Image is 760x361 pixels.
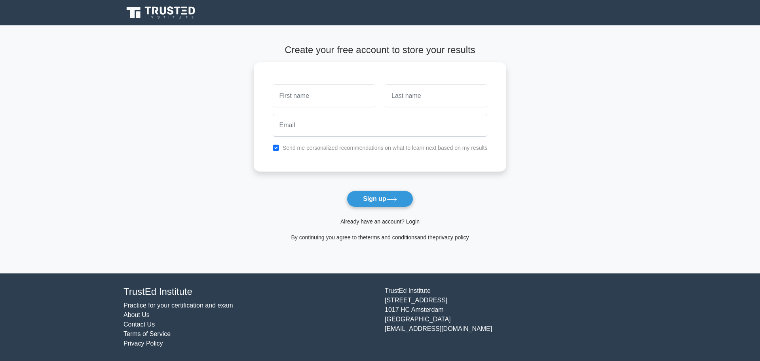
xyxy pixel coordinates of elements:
[340,218,420,225] a: Already have an account? Login
[347,191,413,207] button: Sign up
[380,286,641,348] div: TrustEd Institute [STREET_ADDRESS] 1017 HC Amsterdam [GEOGRAPHIC_DATA] [EMAIL_ADDRESS][DOMAIN_NAME]
[249,233,511,242] div: By continuing you agree to the and the
[283,145,488,151] label: Send me personalized recommendations on what to learn next based on my results
[123,340,163,347] a: Privacy Policy
[436,234,469,241] a: privacy policy
[254,44,507,56] h4: Create your free account to store your results
[273,84,375,107] input: First name
[123,311,150,318] a: About Us
[273,114,488,137] input: Email
[385,84,487,107] input: Last name
[123,286,375,298] h4: TrustEd Institute
[123,321,155,328] a: Contact Us
[123,302,233,309] a: Practice for your certification and exam
[123,330,171,337] a: Terms of Service
[366,234,417,241] a: terms and conditions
